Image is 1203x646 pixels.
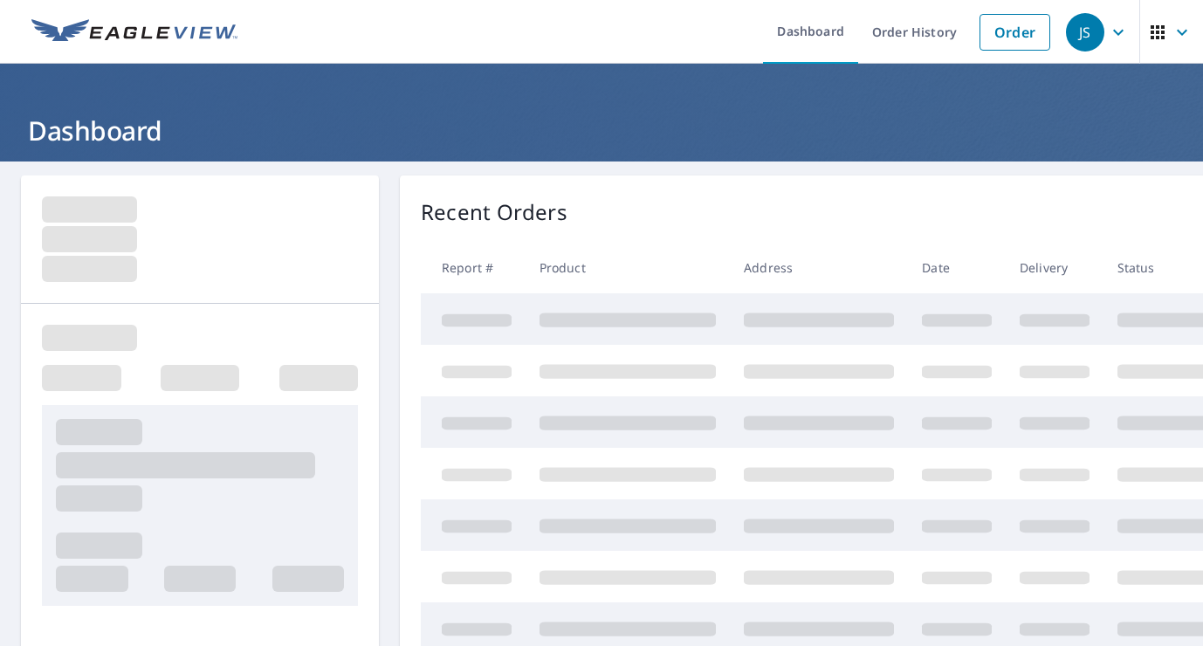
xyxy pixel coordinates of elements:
[31,19,237,45] img: EV Logo
[730,242,908,293] th: Address
[21,113,1182,148] h1: Dashboard
[908,242,1006,293] th: Date
[1006,242,1103,293] th: Delivery
[980,14,1050,51] a: Order
[421,242,526,293] th: Report #
[526,242,730,293] th: Product
[1066,13,1104,52] div: JS
[421,196,567,228] p: Recent Orders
